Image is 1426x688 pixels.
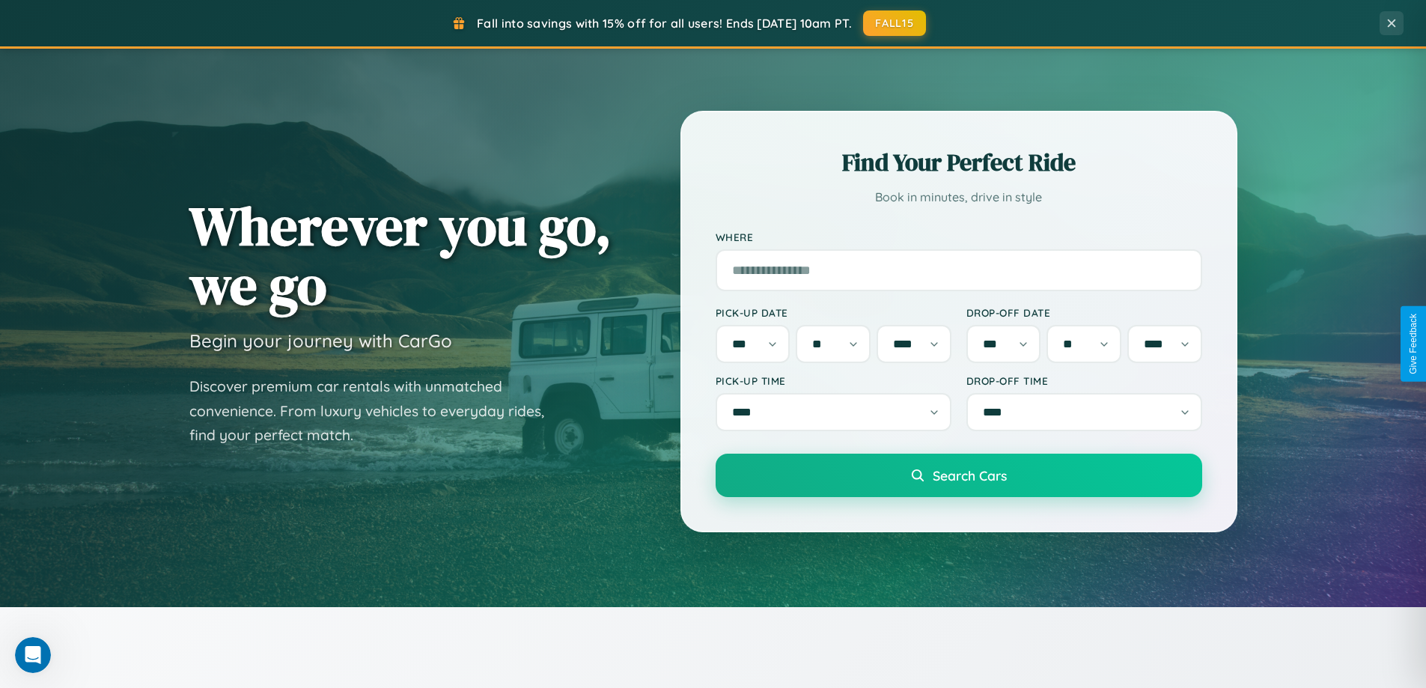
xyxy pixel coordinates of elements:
[966,374,1202,387] label: Drop-off Time
[15,637,51,673] iframe: Intercom live chat
[863,10,926,36] button: FALL15
[189,329,452,352] h3: Begin your journey with CarGo
[933,467,1007,484] span: Search Cars
[716,146,1202,179] h2: Find Your Perfect Ride
[716,231,1202,243] label: Where
[966,306,1202,319] label: Drop-off Date
[716,374,951,387] label: Pick-up Time
[1408,314,1419,374] div: Give Feedback
[477,16,852,31] span: Fall into savings with 15% off for all users! Ends [DATE] 10am PT.
[716,454,1202,497] button: Search Cars
[716,306,951,319] label: Pick-up Date
[716,186,1202,208] p: Book in minutes, drive in style
[189,374,564,448] p: Discover premium car rentals with unmatched convenience. From luxury vehicles to everyday rides, ...
[189,196,612,314] h1: Wherever you go, we go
